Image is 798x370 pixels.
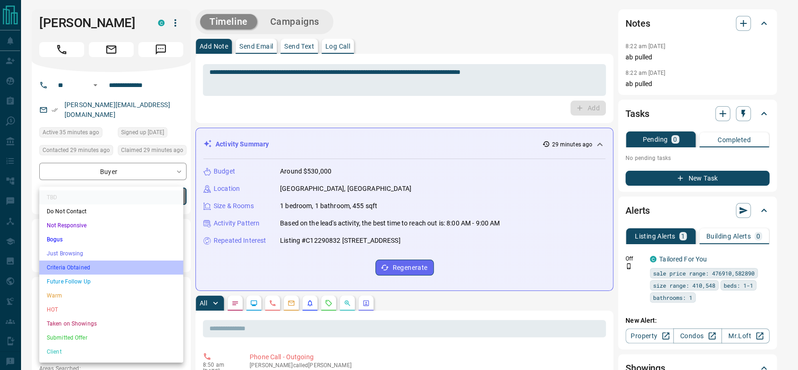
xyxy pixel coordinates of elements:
li: Just Browsing [39,247,183,261]
li: HOT [39,303,183,317]
li: Bogus [39,232,183,247]
li: Future Follow Up [39,275,183,289]
li: Submitted Offer [39,331,183,345]
li: Criteria Obtained [39,261,183,275]
li: Do Not Contact [39,204,183,218]
li: Warm [39,289,183,303]
li: Taken on Showings [39,317,183,331]
li: Client [39,345,183,359]
li: Not Responsive [39,218,183,232]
